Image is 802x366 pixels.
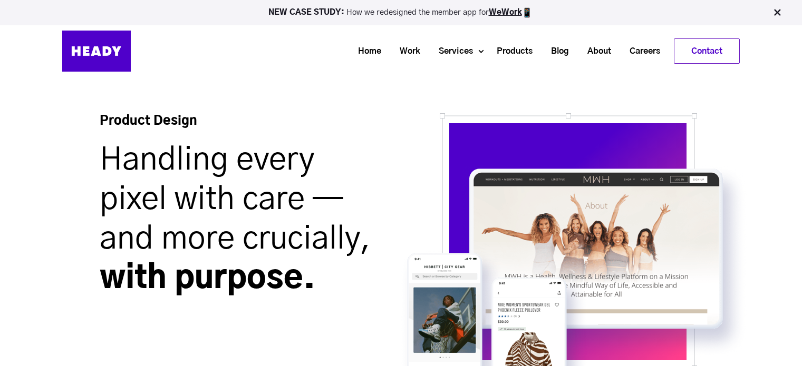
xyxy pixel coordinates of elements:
strong: NEW CASE STUDY: [268,8,346,16]
a: Contact [674,39,739,63]
a: Blog [538,42,574,61]
div: Navigation Menu [141,38,740,64]
h1: with purpose. [100,141,384,299]
a: WeWork [489,8,522,16]
img: app emoji [522,7,533,18]
img: Close Bar [772,7,782,18]
p: How we redesigned the member app for [5,7,797,18]
a: Home [345,42,386,61]
img: Heady_Logo_Web-01 (1) [62,31,131,72]
a: Work [386,42,426,61]
a: Careers [616,42,665,61]
a: Products [484,42,538,61]
a: Services [426,42,478,61]
h4: Product Design [100,113,341,141]
a: About [574,42,616,61]
span: Handling every pixel with care — and more crucially, [100,144,371,255]
img: screen_png [461,124,748,358]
